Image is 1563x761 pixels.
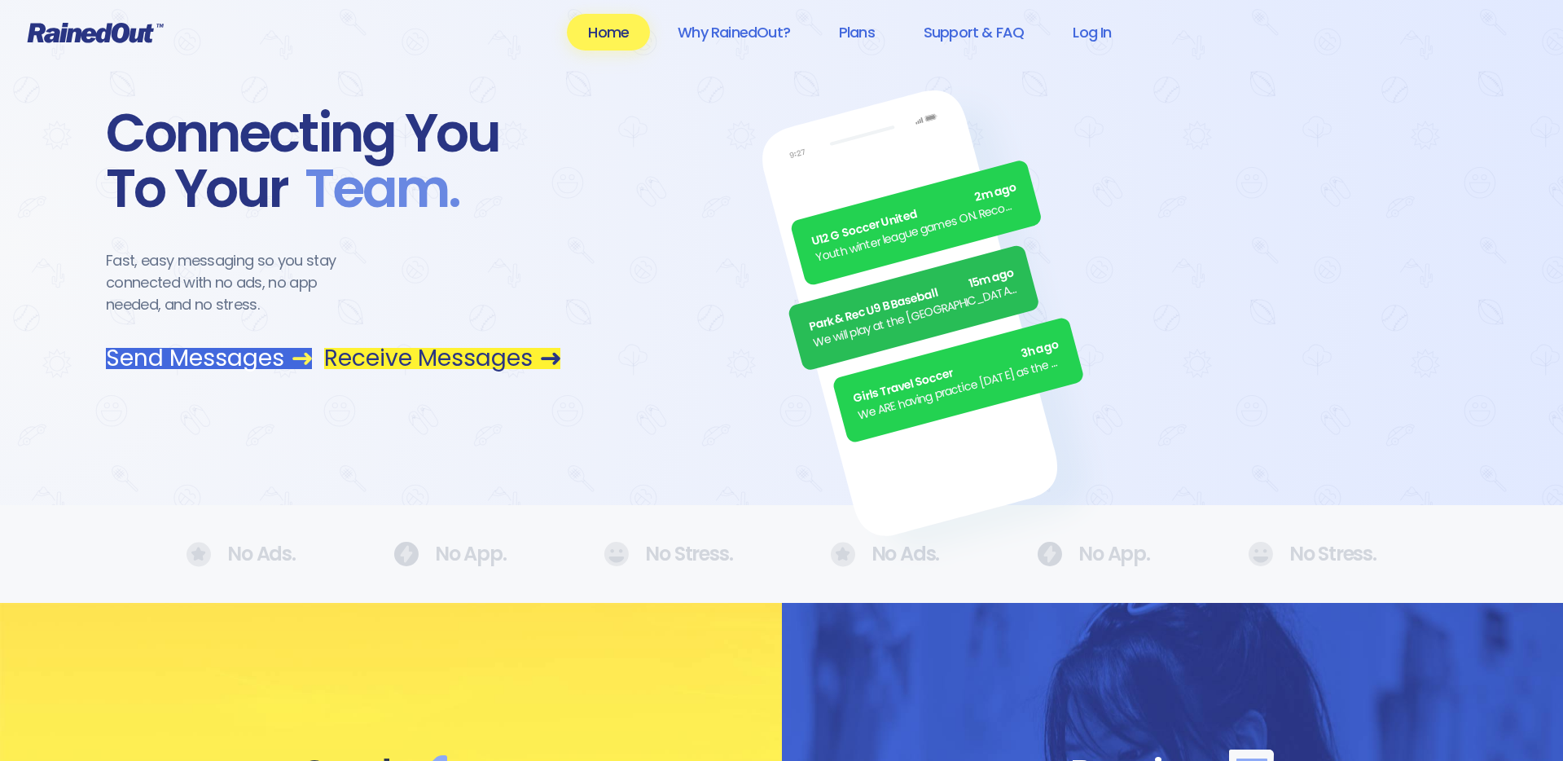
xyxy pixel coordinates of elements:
img: No Ads. [187,542,211,567]
a: Plans [818,14,896,51]
a: Home [567,14,650,51]
div: Girls Travel Soccer [852,337,1061,408]
a: Support & FAQ [902,14,1045,51]
div: Fast, easy messaging so you stay connected with no ads, no app needed, and no stress. [106,249,367,315]
div: No App. [393,542,507,566]
div: We ARE having practice [DATE] as the sun is finally out. [857,353,1066,424]
div: No Ads. [831,542,940,567]
div: No App. [1037,542,1150,566]
div: Connecting You To Your [106,106,560,217]
div: We will play at the [GEOGRAPHIC_DATA]. Wear white, be at the field by 5pm. [812,280,1021,352]
a: Send Messages [106,348,312,369]
span: Team . [288,161,459,217]
img: No Ads. [604,542,629,566]
span: 2m ago [973,179,1019,207]
img: No Ads. [393,542,419,566]
img: No Ads. [1037,542,1062,566]
div: Park & Rec U9 B Baseball [807,264,1016,336]
div: Youth winter league games ON. Recommend running shoes/sneakers for players as option for footwear. [814,196,1024,267]
img: No Ads. [1248,542,1273,566]
div: No Stress. [1248,542,1376,566]
img: No Ads. [831,542,855,567]
span: 15m ago [968,264,1016,293]
div: No Stress. [604,542,732,566]
span: 3h ago [1020,337,1061,363]
div: No Ads. [187,542,296,567]
a: Log In [1052,14,1132,51]
div: U12 G Soccer United [810,179,1019,251]
a: Receive Messages [324,348,560,369]
a: Why RainedOut? [656,14,811,51]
